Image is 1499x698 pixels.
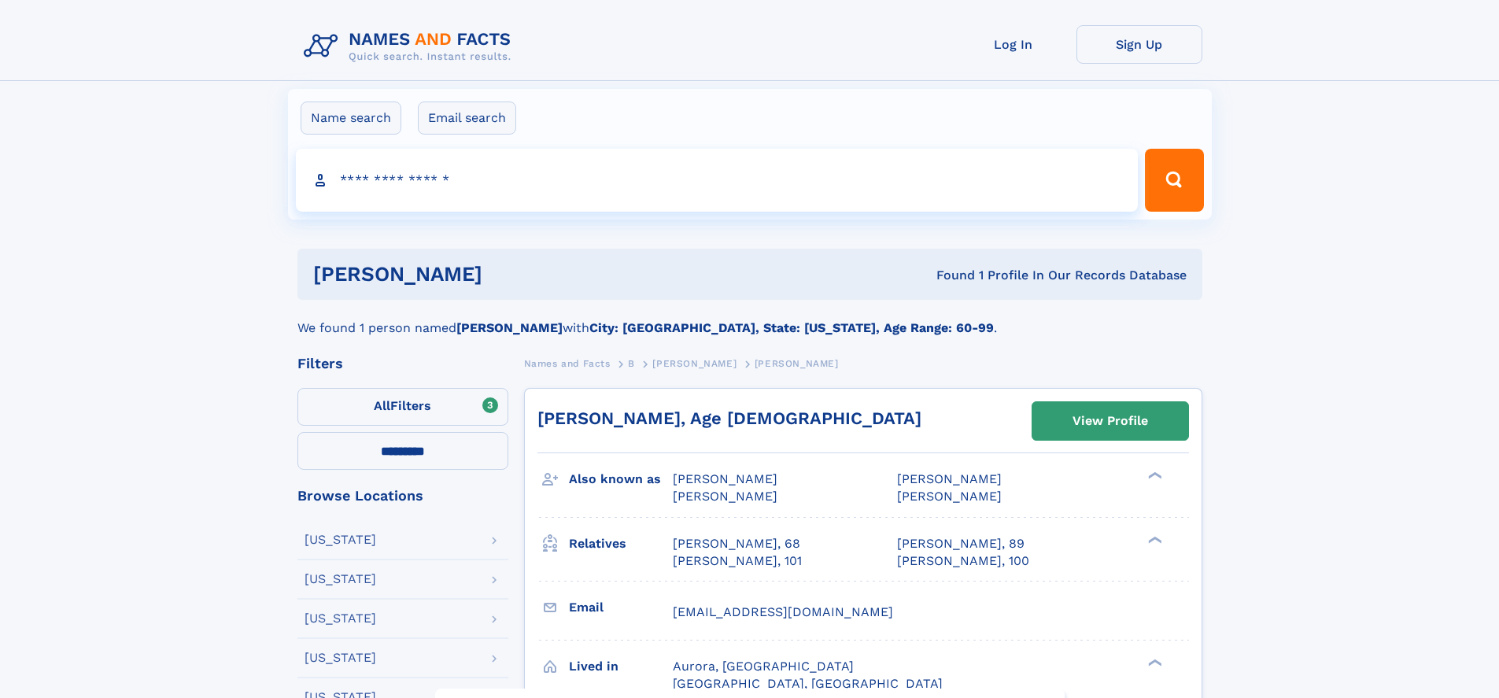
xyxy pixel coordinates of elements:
[418,102,516,135] label: Email search
[297,388,508,426] label: Filters
[296,149,1139,212] input: search input
[305,573,376,585] div: [US_STATE]
[537,408,921,428] a: [PERSON_NAME], Age [DEMOGRAPHIC_DATA]
[589,320,994,335] b: City: [GEOGRAPHIC_DATA], State: [US_STATE], Age Range: 60-99
[709,267,1187,284] div: Found 1 Profile In Our Records Database
[1145,149,1203,212] button: Search Button
[628,358,635,369] span: B
[897,489,1002,504] span: [PERSON_NAME]
[673,489,777,504] span: [PERSON_NAME]
[673,535,800,552] a: [PERSON_NAME], 68
[673,659,854,674] span: Aurora, [GEOGRAPHIC_DATA]
[673,552,802,570] a: [PERSON_NAME], 101
[673,676,943,691] span: [GEOGRAPHIC_DATA], [GEOGRAPHIC_DATA]
[313,264,710,284] h1: [PERSON_NAME]
[1073,403,1148,439] div: View Profile
[569,530,673,557] h3: Relatives
[301,102,401,135] label: Name search
[897,471,1002,486] span: [PERSON_NAME]
[569,466,673,493] h3: Also known as
[951,25,1076,64] a: Log In
[569,594,673,621] h3: Email
[456,320,563,335] b: [PERSON_NAME]
[297,356,508,371] div: Filters
[1076,25,1202,64] a: Sign Up
[1144,471,1163,481] div: ❯
[628,353,635,373] a: B
[374,398,390,413] span: All
[652,353,737,373] a: [PERSON_NAME]
[755,358,839,369] span: [PERSON_NAME]
[297,489,508,503] div: Browse Locations
[897,552,1029,570] a: [PERSON_NAME], 100
[297,25,524,68] img: Logo Names and Facts
[897,535,1025,552] a: [PERSON_NAME], 89
[1144,657,1163,667] div: ❯
[305,534,376,546] div: [US_STATE]
[1032,402,1188,440] a: View Profile
[305,612,376,625] div: [US_STATE]
[569,653,673,680] h3: Lived in
[305,652,376,664] div: [US_STATE]
[652,358,737,369] span: [PERSON_NAME]
[297,300,1202,338] div: We found 1 person named with .
[673,471,777,486] span: [PERSON_NAME]
[1144,534,1163,545] div: ❯
[673,604,893,619] span: [EMAIL_ADDRESS][DOMAIN_NAME]
[524,353,611,373] a: Names and Facts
